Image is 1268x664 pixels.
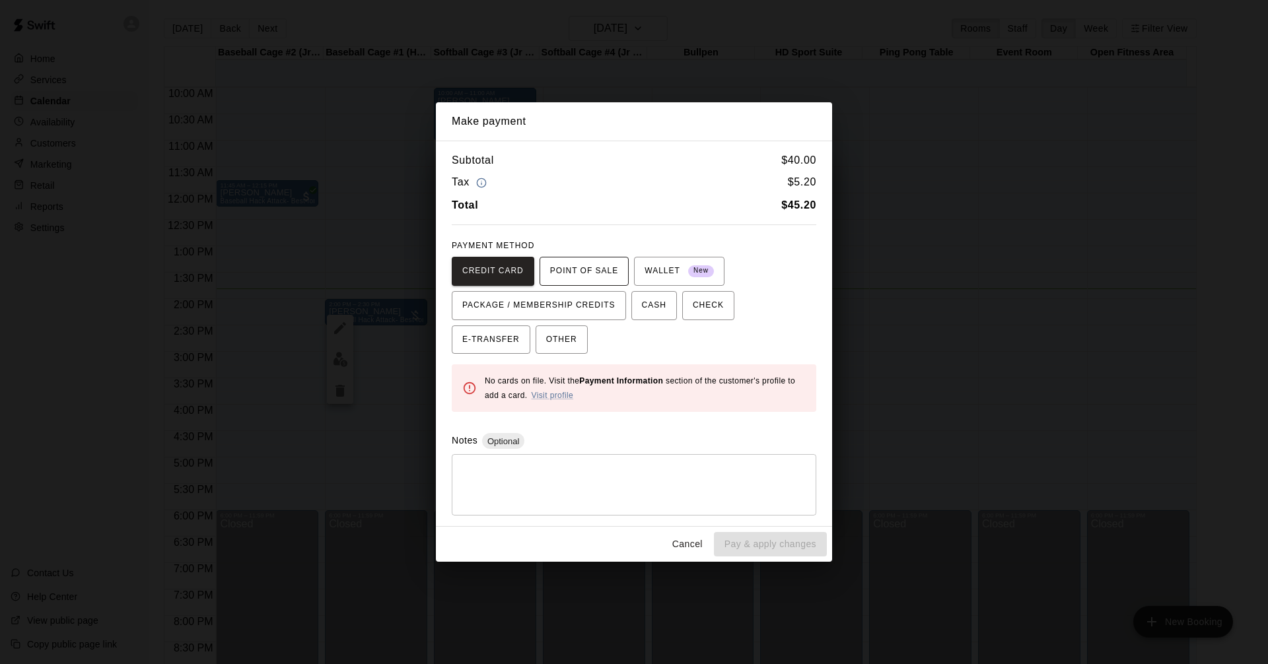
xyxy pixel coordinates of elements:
[462,261,524,282] span: CREDIT CARD
[531,391,573,400] a: Visit profile
[550,261,618,282] span: POINT OF SALE
[452,152,494,169] h6: Subtotal
[452,435,477,446] label: Notes
[666,532,709,556] button: Cancel
[642,295,666,316] span: CASH
[579,376,663,385] b: Payment Information
[452,199,478,211] b: Total
[462,329,520,350] span: E-TRANSFER
[546,329,577,350] span: OTHER
[781,199,816,211] b: $ 45.20
[788,174,816,191] h6: $ 5.20
[540,257,629,286] button: POINT OF SALE
[634,257,724,286] button: WALLET New
[482,436,524,446] span: Optional
[536,325,588,354] button: OTHER
[631,291,677,320] button: CASH
[452,257,534,286] button: CREDIT CARD
[485,376,795,400] span: No cards on file. Visit the section of the customer's profile to add a card.
[452,325,530,354] button: E-TRANSFER
[452,241,534,250] span: PAYMENT METHOD
[436,102,832,141] h2: Make payment
[781,152,816,169] h6: $ 40.00
[688,262,714,280] span: New
[682,291,734,320] button: CHECK
[452,291,626,320] button: PACKAGE / MEMBERSHIP CREDITS
[693,295,724,316] span: CHECK
[462,295,616,316] span: PACKAGE / MEMBERSHIP CREDITS
[452,174,490,191] h6: Tax
[645,261,714,282] span: WALLET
